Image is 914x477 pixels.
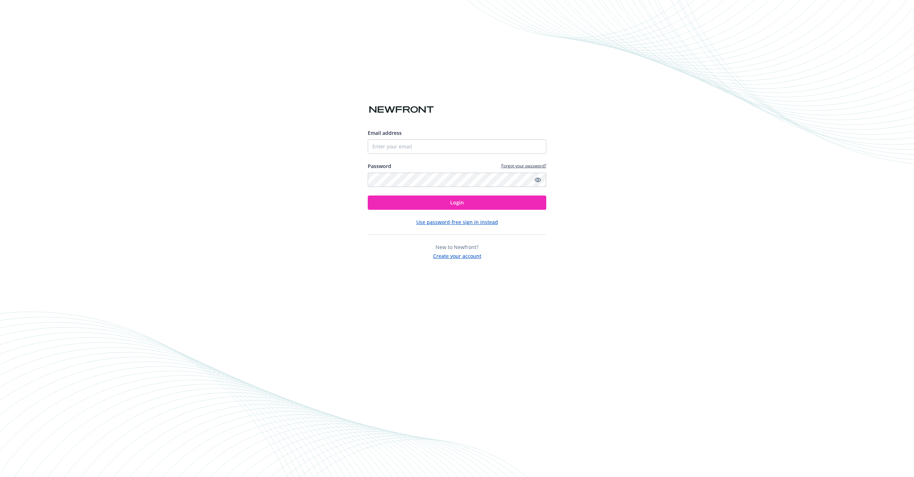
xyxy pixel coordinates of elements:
[368,162,391,170] label: Password
[368,173,546,187] input: Enter your password
[436,244,478,250] span: New to Newfront?
[501,163,546,169] a: Forgot your password?
[368,196,546,210] button: Login
[368,130,402,136] span: Email address
[450,199,464,206] span: Login
[533,176,542,184] a: Show password
[416,218,498,226] button: Use password-free sign in instead
[368,103,435,116] img: Newfront logo
[433,251,481,260] button: Create your account
[368,139,546,154] input: Enter your email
